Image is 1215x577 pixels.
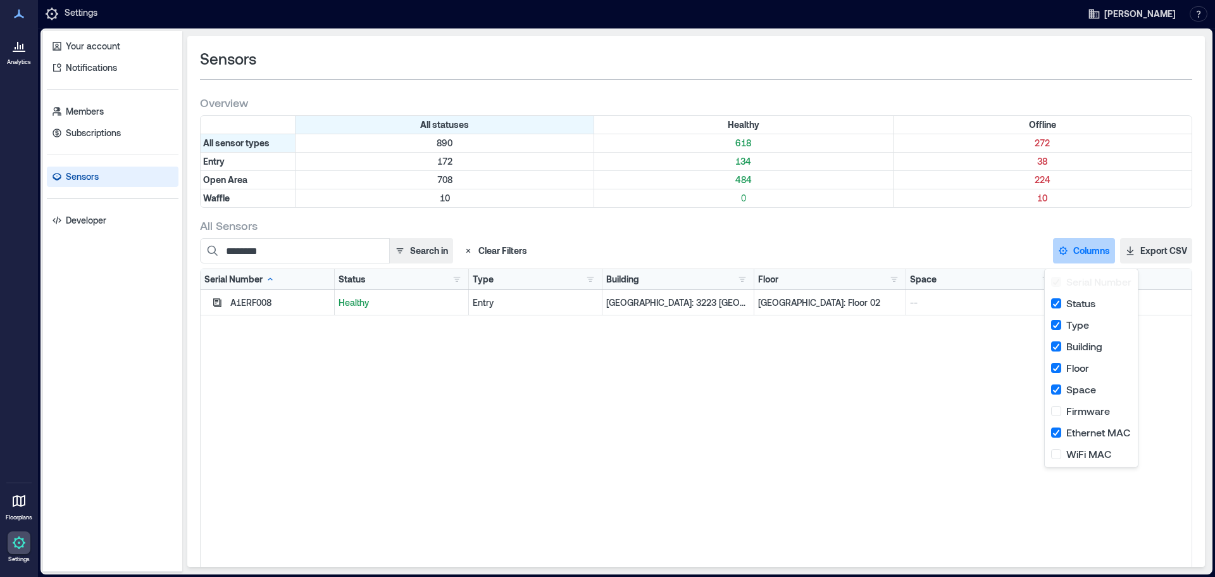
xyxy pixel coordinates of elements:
[339,296,464,309] p: Healthy
[6,514,32,521] p: Floorplans
[200,49,256,69] span: Sensors
[298,137,591,149] p: 890
[4,528,34,567] a: Settings
[66,40,120,53] p: Your account
[66,61,117,74] p: Notifications
[1053,238,1115,263] button: Columns
[201,153,296,170] div: Filter by Type: Entry
[597,192,890,205] p: 0
[2,486,36,525] a: Floorplans
[606,296,750,309] p: [GEOGRAPHIC_DATA]: 3223 [GEOGRAPHIC_DATA] - 160205
[594,116,893,134] div: Filter by Status: Healthy
[47,101,178,122] a: Members
[473,296,599,309] div: Entry
[894,189,1192,207] div: Filter by Type: Waffle & Status: Offline
[230,296,330,309] div: A1ERF008
[758,273,778,286] div: Floor
[296,116,594,134] div: All statuses
[200,95,248,110] span: Overview
[47,210,178,231] a: Developer
[597,137,890,149] p: 618
[3,30,35,70] a: Analytics
[66,127,121,139] p: Subscriptions
[65,6,97,22] p: Settings
[910,273,937,286] div: Space
[594,171,893,189] div: Filter by Type: Open Area & Status: Healthy
[594,153,893,170] div: Filter by Type: Entry & Status: Healthy
[8,555,30,563] p: Settings
[458,238,532,263] button: Clear Filters
[66,105,104,118] p: Members
[389,238,453,263] button: Search in
[594,189,893,207] div: Filter by Type: Waffle & Status: Healthy (0 sensors)
[298,192,591,205] p: 10
[47,36,178,56] a: Your account
[201,134,296,152] div: All sensor types
[298,155,591,168] p: 172
[896,192,1189,205] p: 10
[339,273,366,286] div: Status
[1084,4,1180,24] button: [PERSON_NAME]
[204,273,275,286] div: Serial Number
[758,296,902,309] p: [GEOGRAPHIC_DATA]: Floor 02
[910,296,1054,309] p: --
[896,155,1189,168] p: 38
[201,171,296,189] div: Filter by Type: Open Area
[200,218,258,233] span: All Sensors
[597,155,890,168] p: 134
[47,167,178,187] a: Sensors
[1120,238,1192,263] button: Export CSV
[894,116,1192,134] div: Filter by Status: Offline
[66,214,106,227] p: Developer
[894,171,1192,189] div: Filter by Type: Open Area & Status: Offline
[47,123,178,143] a: Subscriptions
[896,137,1189,149] p: 272
[597,174,890,186] p: 484
[894,153,1192,170] div: Filter by Type: Entry & Status: Offline
[7,58,31,66] p: Analytics
[606,273,639,286] div: Building
[473,273,494,286] div: Type
[66,170,99,183] p: Sensors
[1104,8,1176,20] span: [PERSON_NAME]
[201,189,296,207] div: Filter by Type: Waffle
[896,174,1189,186] p: 224
[298,174,591,186] p: 708
[47,58,178,78] a: Notifications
